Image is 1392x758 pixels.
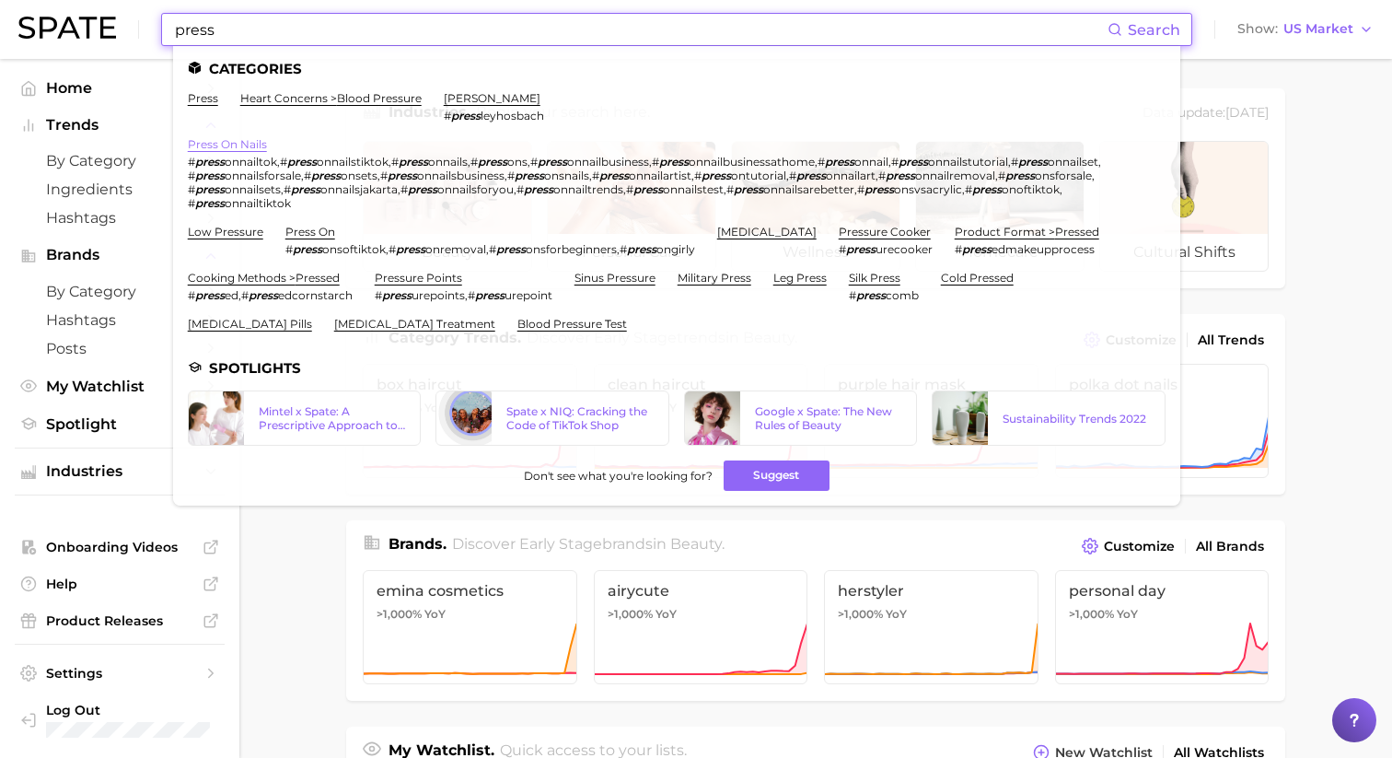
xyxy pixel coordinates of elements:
[544,169,589,182] span: onsnails
[538,155,567,169] em: press
[188,182,195,196] span: #
[670,535,722,553] span: beauty
[599,169,629,182] em: press
[46,612,193,629] span: Product Releases
[475,288,505,302] em: press
[15,607,225,635] a: Product Releases
[1005,169,1035,182] em: press
[763,182,854,196] span: onnailsarebetter
[524,469,713,483] span: Don't see what you're looking for?
[962,242,992,256] em: press
[195,169,225,182] em: press
[516,182,524,196] span: #
[1100,234,1268,271] span: cultural shifts
[311,169,341,182] em: press
[46,702,210,718] span: Log Out
[15,372,225,401] a: My Watchlist
[1069,607,1114,621] span: >1,000%
[1077,533,1179,559] button: Customize
[363,570,577,684] a: emina cosmetics>1,000% YoY
[899,155,928,169] em: press
[15,204,225,232] a: Hashtags
[530,155,538,169] span: #
[15,334,225,363] a: Posts
[46,311,193,329] span: Hashtags
[1035,169,1092,182] span: onsforsale
[46,378,193,395] span: My Watchlist
[1233,17,1378,41] button: ShowUS Market
[608,582,795,600] span: airycute
[1003,412,1150,426] div: Sustainability Trends 2022
[915,169,995,182] span: onnailremoval
[553,182,623,196] span: onnailtrends
[320,182,398,196] span: onnailsjakarta
[839,225,931,239] a: pressure cooker
[1117,607,1138,622] span: YoY
[864,182,894,196] em: press
[188,225,263,239] a: low pressure
[259,404,406,432] div: Mintel x Spate: A Prescriptive Approach to Beauty
[468,288,475,302] span: #
[46,463,193,480] span: Industries
[15,659,225,687] a: Settings
[428,155,468,169] span: onnails
[876,242,933,256] span: urecooker
[998,169,1005,182] span: #
[15,241,225,269] button: Brands
[280,155,287,169] span: #
[655,607,677,622] span: YoY
[15,306,225,334] a: Hashtags
[408,182,437,196] em: press
[678,271,751,285] a: military press
[240,91,422,105] a: heart concerns >blood pressure
[389,242,396,256] span: #
[1198,332,1264,348] span: All Trends
[849,288,856,302] span: #
[755,404,902,432] div: Google x Spate: The New Rules of Beauty
[1055,570,1270,684] a: personal day>1,000% YoY
[46,247,193,263] span: Brands
[773,271,827,285] a: leg press
[1104,539,1175,554] span: Customize
[928,155,1008,169] span: onnailstutorial
[412,288,465,302] span: urepoints
[731,169,786,182] span: ontutorial
[377,607,422,621] span: >1,000%
[620,242,627,256] span: #
[188,155,195,169] span: #
[633,182,663,196] em: press
[389,535,447,553] span: Brands .
[15,458,225,485] button: Industries
[425,242,486,256] span: onremoval
[659,155,689,169] em: press
[400,182,408,196] span: #
[15,410,225,438] a: Spotlight
[1099,141,1269,272] a: cultural shifts
[839,242,846,256] span: #
[249,288,278,302] em: press
[1143,101,1269,126] div: Data update: [DATE]
[627,242,656,256] em: press
[567,155,649,169] span: onnailbusiness
[470,155,478,169] span: #
[46,117,193,134] span: Trends
[15,570,225,598] a: Help
[322,242,386,256] span: onsoftiktok
[965,182,972,196] span: #
[424,607,446,622] span: YoY
[838,582,1025,600] span: herstyler
[46,340,193,357] span: Posts
[524,182,553,196] em: press
[375,288,382,302] span: #
[437,182,514,196] span: onnailsforyou
[992,242,1095,256] span: edmakeupprocess
[317,155,389,169] span: onnailstiktok
[1128,21,1180,39] span: Search
[505,288,552,302] span: urepoint
[663,182,724,196] span: onnailstest
[46,209,193,227] span: Hashtags
[188,155,1143,210] div: , , , , , , , , , , , , , , , , , , , , , , , , , ,
[849,271,900,285] a: silk press
[1283,24,1353,34] span: US Market
[1011,155,1018,169] span: #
